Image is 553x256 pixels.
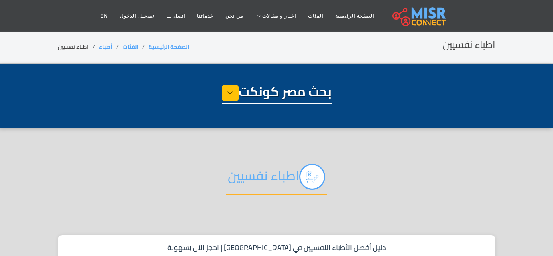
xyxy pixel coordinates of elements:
[95,8,114,24] a: EN
[66,243,487,252] h1: دليل أفضل الأطباء النفسيين في [GEOGRAPHIC_DATA] | احجز الآن بسهولة
[226,164,327,195] h2: اطباء نفسيين
[262,12,296,20] span: اخبار و مقالات
[299,164,325,190] img: wzNEwxv3aCzPUCYeW7v7.png
[392,6,446,26] img: main.misr_connect
[219,8,249,24] a: من نحن
[114,8,160,24] a: تسجيل الدخول
[58,43,99,51] li: اطباء نفسيين
[99,42,112,52] a: أطباء
[160,8,191,24] a: اتصل بنا
[443,39,495,51] h2: اطباء نفسيين
[123,42,138,52] a: الفئات
[249,8,302,24] a: اخبار و مقالات
[302,8,329,24] a: الفئات
[329,8,380,24] a: الصفحة الرئيسية
[191,8,219,24] a: خدماتنا
[222,84,332,104] h1: بحث مصر كونكت
[149,42,189,52] a: الصفحة الرئيسية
